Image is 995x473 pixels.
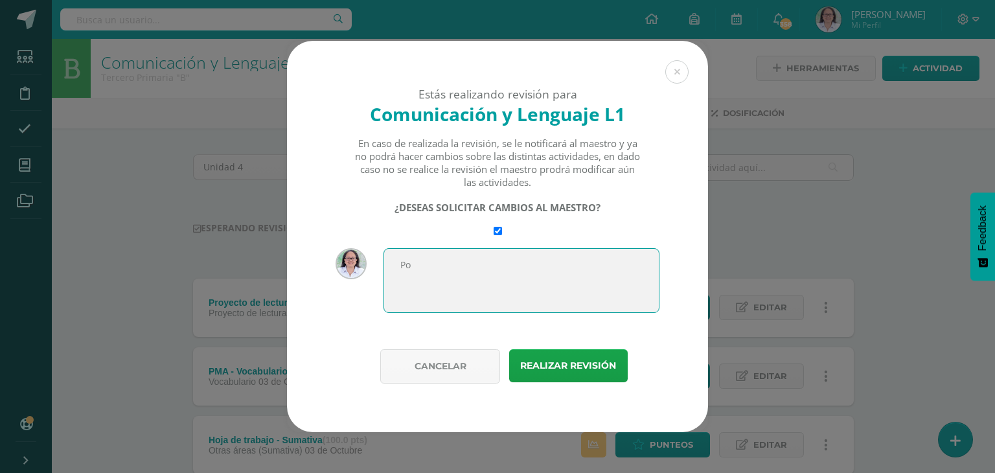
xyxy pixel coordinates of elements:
[310,86,685,102] div: Estás realizando revisión para
[970,192,995,281] button: Feedback - Mostrar encuesta
[665,60,689,84] button: Close (Esc)
[494,227,502,235] input: Require changes
[380,349,500,384] button: Cancelar
[977,205,989,251] span: Feedback
[336,248,367,279] img: a2a249ce21cc8c0238b220e23c7b0a7c.png
[509,349,628,382] button: Realizar revisión
[370,102,625,126] strong: Comunicación y Lenguaje L1
[354,137,641,189] div: En caso de realizada la revisión, se le notificará al maestro y ya no podrá hacer cambios sobre l...
[395,201,600,214] strong: ¿DESEAS SOLICITAR CAMBIOS AL MAESTRO?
